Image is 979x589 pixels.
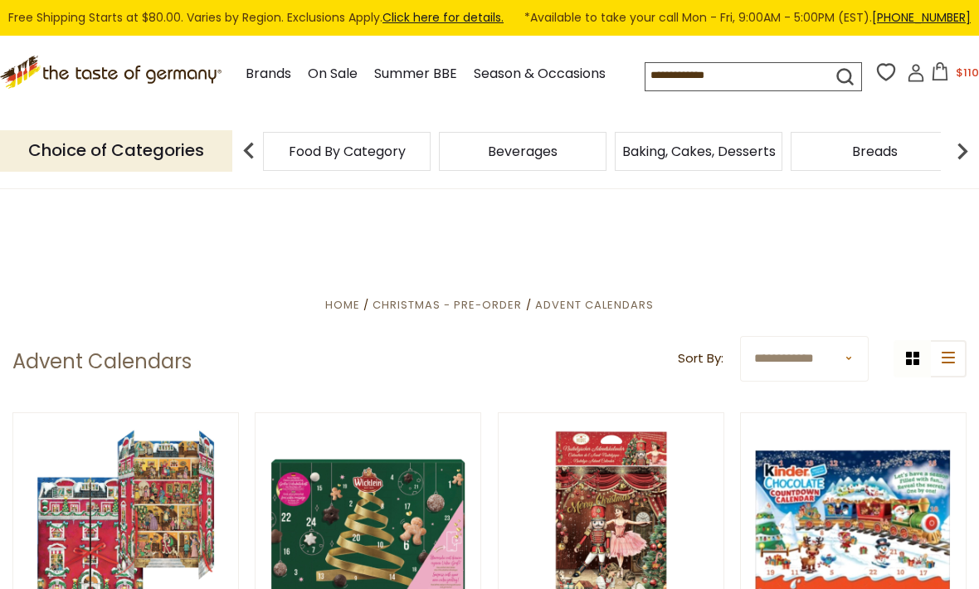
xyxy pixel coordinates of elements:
img: previous arrow [232,134,265,168]
a: Christmas - PRE-ORDER [373,297,522,313]
a: Click here for details. [382,9,504,26]
a: Beverages [488,145,558,158]
a: [PHONE_NUMBER] [872,9,971,26]
h1: Advent Calendars [12,349,192,374]
label: Sort By: [678,348,723,369]
a: Baking, Cakes, Desserts [622,145,776,158]
a: Advent Calendars [535,297,654,313]
a: Brands [246,63,291,85]
a: Food By Category [289,145,406,158]
a: Summer BBE [374,63,457,85]
a: Home [325,297,360,313]
img: next arrow [946,134,979,168]
div: Free Shipping Starts at $80.00. Varies by Region. Exclusions Apply. [8,8,971,27]
span: *Available to take your call Mon - Fri, 9:00AM - 5:00PM (EST). [524,8,971,27]
a: On Sale [308,63,358,85]
a: Breads [852,145,898,158]
a: Season & Occasions [474,63,606,85]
